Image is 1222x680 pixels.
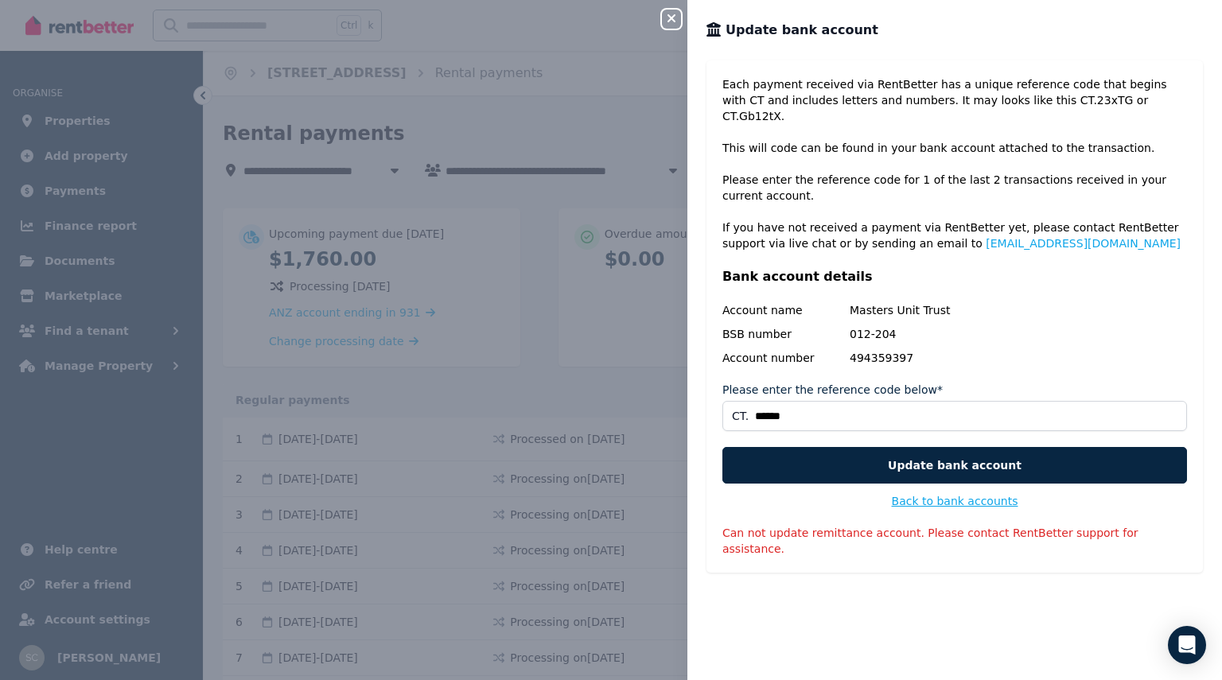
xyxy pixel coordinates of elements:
p: Each payment received via RentBetter has a unique reference code that begins with CT and includes... [722,76,1187,251]
p: Can not update remittance account. Please contact RentBetter support for assistance. [722,525,1187,557]
span: 012-204 [850,326,1187,342]
p: Bank account details [722,267,1187,286]
span: 494359397 [850,350,1187,366]
label: Please enter the reference code below* [722,382,943,398]
span: Update bank account [726,21,878,40]
span: Masters Unit Trust [850,302,1187,318]
div: Open Intercom Messenger [1168,626,1206,664]
div: BSB number [722,326,842,342]
a: [EMAIL_ADDRESS][DOMAIN_NAME] [986,237,1181,250]
button: Update bank account [722,447,1187,484]
div: Account number [722,350,842,366]
div: Account name [722,302,842,318]
button: Back to bank accounts [892,493,1018,509]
